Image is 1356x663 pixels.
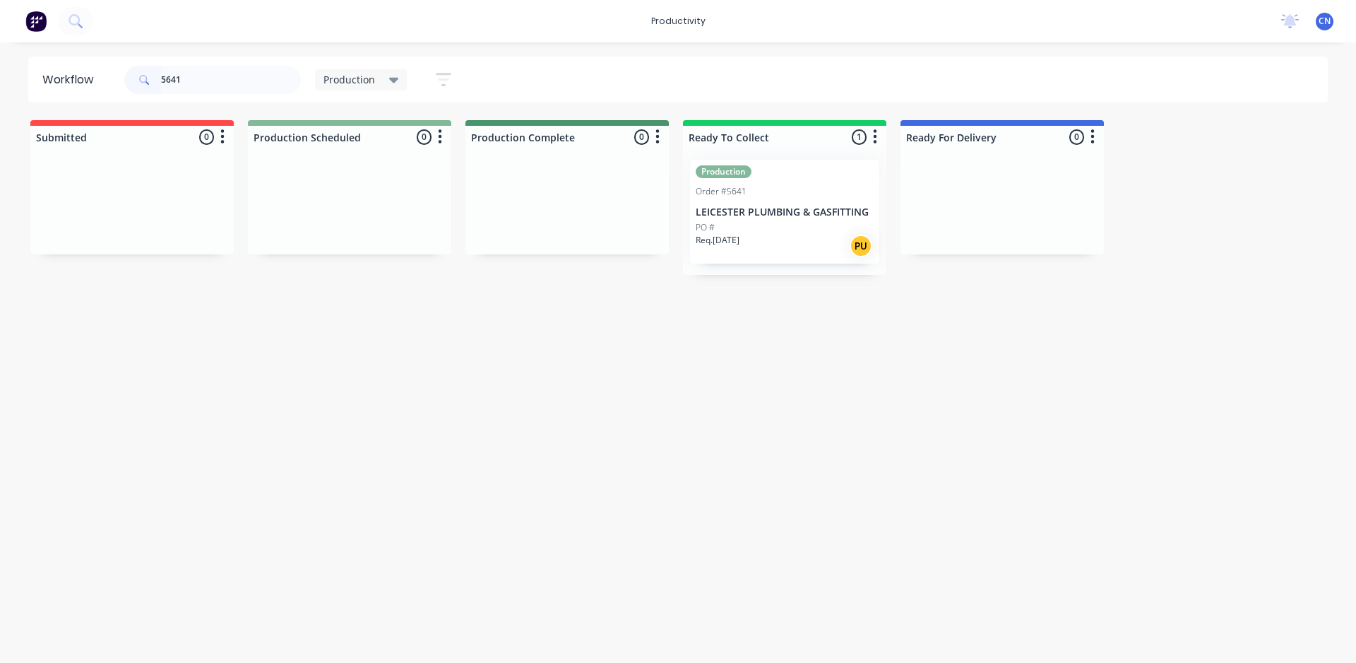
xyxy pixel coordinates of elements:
div: productivity [644,11,713,32]
div: PU [850,235,872,257]
span: CN [1319,15,1331,28]
div: Workflow [42,71,100,88]
div: Order #5641 [696,185,747,198]
input: Search for orders... [161,66,301,94]
img: Factory [25,11,47,32]
div: ProductionOrder #5641LEICESTER PLUMBING & GASFITTINGPO #Req.[DATE]PU [690,160,879,264]
div: Production [696,165,751,178]
p: LEICESTER PLUMBING & GASFITTING [696,206,874,218]
span: Production [323,72,375,87]
p: Req. [DATE] [696,234,739,247]
p: PO # [696,221,715,234]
